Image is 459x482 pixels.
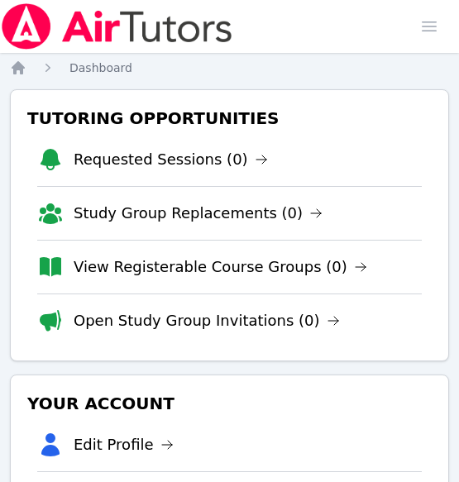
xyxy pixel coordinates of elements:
[74,433,174,456] a: Edit Profile
[24,103,435,133] h3: Tutoring Opportunities
[10,60,449,76] nav: Breadcrumb
[74,148,268,171] a: Requested Sessions (0)
[69,60,132,76] a: Dashboard
[74,309,340,332] a: Open Study Group Invitations (0)
[24,389,435,418] h3: Your Account
[74,255,367,279] a: View Registerable Course Groups (0)
[74,202,323,225] a: Study Group Replacements (0)
[69,61,132,74] span: Dashboard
